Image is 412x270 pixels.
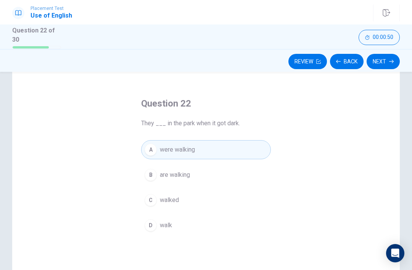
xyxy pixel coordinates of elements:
button: Cwalked [141,191,271,210]
button: 00:00:50 [359,30,400,45]
span: were walking [160,145,195,154]
h1: Question 22 of 30 [12,26,61,44]
span: They ___ in the park when it got dark. [141,119,271,128]
h4: Question 22 [141,97,271,110]
button: Next [367,54,400,69]
h1: Use of English [31,11,72,20]
div: A [145,144,157,156]
div: Open Intercom Messenger [386,244,404,262]
span: Placement Test [31,6,72,11]
button: Back [330,54,364,69]
button: Bare walking [141,165,271,184]
button: Dwalk [141,216,271,235]
button: Review [288,54,327,69]
button: Awere walking [141,140,271,159]
div: B [145,169,157,181]
div: C [145,194,157,206]
span: 00:00:50 [373,34,393,40]
span: walked [160,196,179,205]
span: walk [160,221,172,230]
div: D [145,219,157,231]
span: are walking [160,170,190,179]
